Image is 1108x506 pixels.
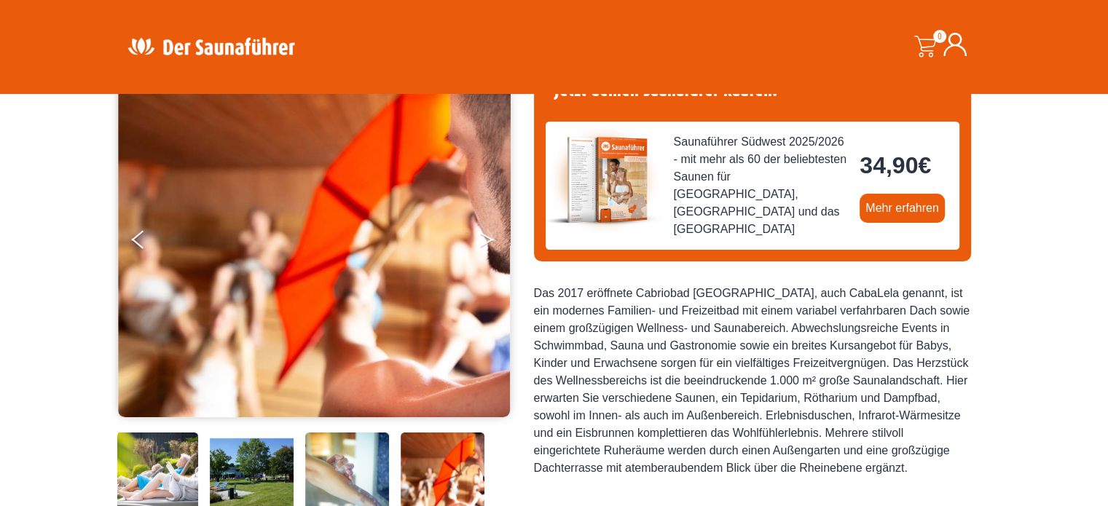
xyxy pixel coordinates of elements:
[132,224,168,261] button: Previous
[546,122,662,238] img: der-saunafuehrer-2025-suedwest.jpg
[534,285,971,477] div: Das 2017 eröffnete Cabriobad [GEOGRAPHIC_DATA], auch CabaLela genannt, ist ein modernes Familien-...
[860,152,931,178] bdi: 34,90
[674,133,849,238] span: Saunaführer Südwest 2025/2026 - mit mehr als 60 der beliebtesten Saunen für [GEOGRAPHIC_DATA], [G...
[933,30,946,43] span: 0
[918,152,931,178] span: €
[860,194,945,223] a: Mehr erfahren
[479,224,515,261] button: Next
